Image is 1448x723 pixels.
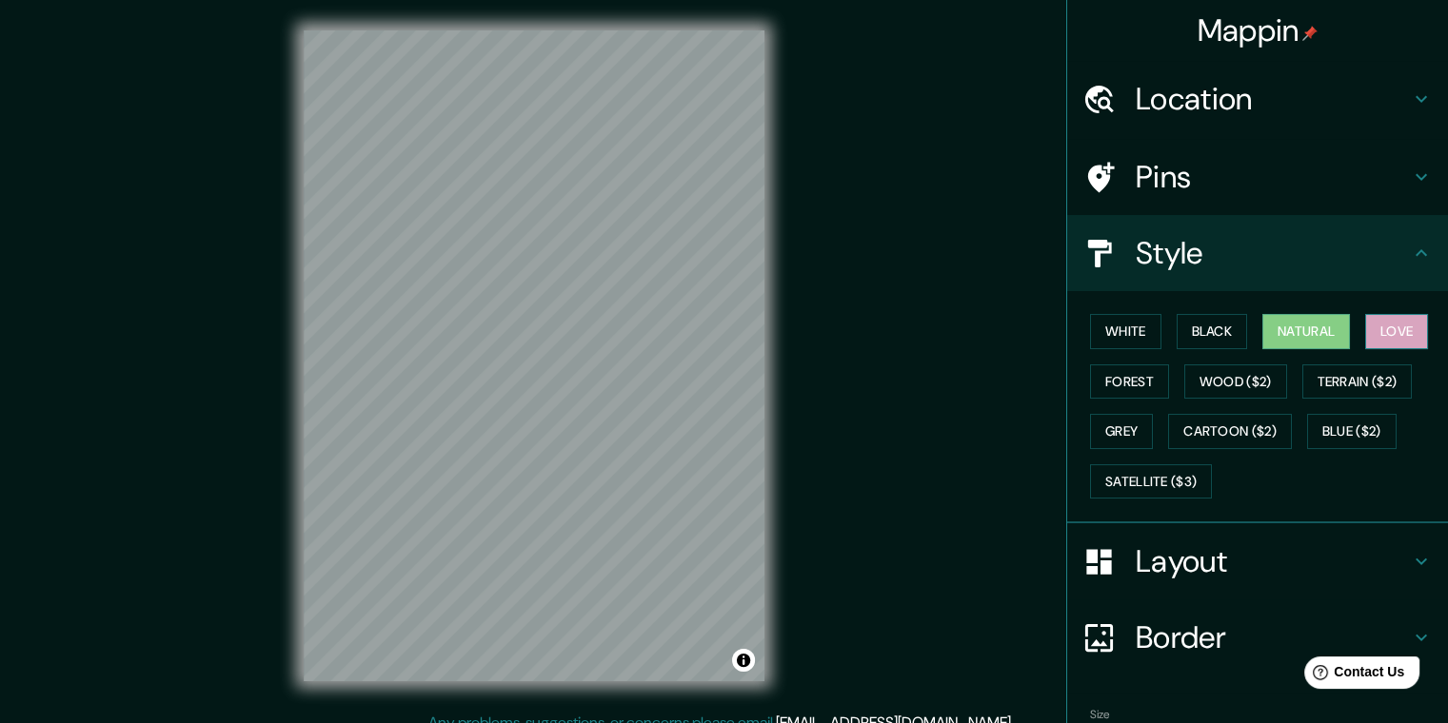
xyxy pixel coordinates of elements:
[1090,707,1110,723] label: Size
[1090,364,1169,400] button: Forest
[1198,11,1319,49] h4: Mappin
[1136,80,1410,118] h4: Location
[1067,61,1448,137] div: Location
[1136,618,1410,656] h4: Border
[1090,464,1212,499] button: Satellite ($3)
[1302,364,1413,400] button: Terrain ($2)
[1067,139,1448,215] div: Pins
[1279,649,1427,702] iframe: Help widget launcher
[1090,414,1153,449] button: Grey
[1067,599,1448,675] div: Border
[1307,414,1397,449] button: Blue ($2)
[1067,215,1448,291] div: Style
[1136,158,1410,196] h4: Pins
[1090,314,1161,349] button: White
[1365,314,1428,349] button: Love
[1136,234,1410,272] h4: Style
[1168,414,1292,449] button: Cartoon ($2)
[732,649,755,672] button: Toggle attribution
[1136,542,1410,580] h4: Layout
[1177,314,1248,349] button: Black
[1184,364,1287,400] button: Wood ($2)
[1302,26,1318,41] img: pin-icon.png
[1067,523,1448,599] div: Layout
[1262,314,1350,349] button: Natural
[304,30,764,681] canvas: Map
